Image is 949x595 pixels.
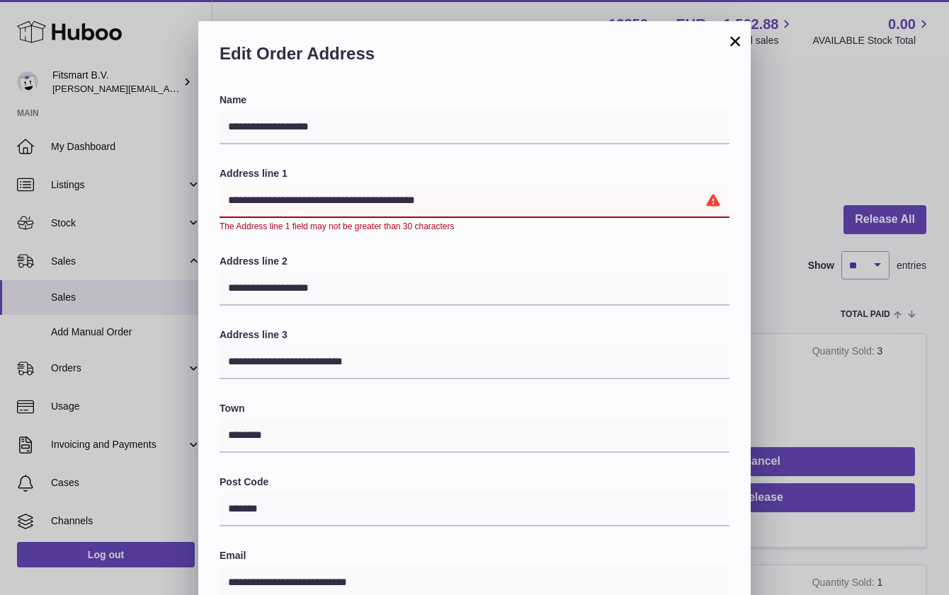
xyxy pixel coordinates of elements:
[220,221,729,232] div: The Address line 1 field may not be greater than 30 characters
[220,255,729,268] label: Address line 2
[727,33,744,50] button: ×
[220,402,729,415] label: Town
[220,475,729,489] label: Post Code
[220,549,729,562] label: Email
[220,167,729,180] label: Address line 1
[220,328,729,342] label: Address line 3
[220,93,729,107] label: Name
[220,42,729,72] h2: Edit Order Address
